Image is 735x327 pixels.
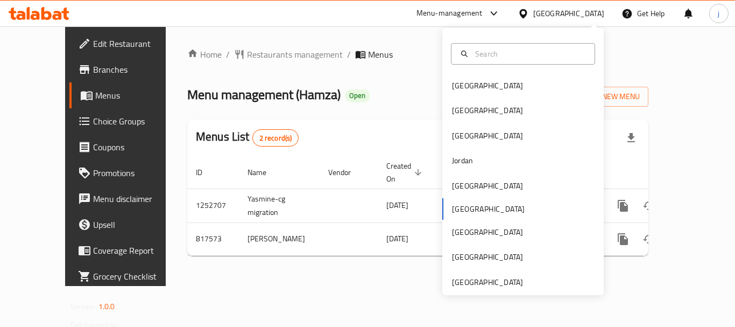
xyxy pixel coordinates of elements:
span: 2 record(s) [253,133,299,143]
span: ID [196,166,216,179]
span: 1.0.0 [98,300,115,314]
div: [GEOGRAPHIC_DATA] [452,80,523,92]
span: Restaurants management [247,48,343,61]
a: Promotions [69,160,188,186]
li: / [226,48,230,61]
span: Version: [70,300,97,314]
span: Menu disclaimer [93,192,179,205]
div: [GEOGRAPHIC_DATA] [452,226,523,238]
button: more [610,226,636,252]
td: Yasmine-cg migration [239,189,320,222]
a: Upsell [69,212,188,238]
button: Change Status [636,193,662,219]
a: Coupons [69,134,188,160]
button: Add New Menu [565,87,648,107]
td: [PERSON_NAME] [239,222,320,255]
span: Branches [93,63,179,76]
span: Coverage Report [93,244,179,257]
span: Vendor [328,166,365,179]
td: 817573 [187,222,239,255]
span: Add New Menu [574,90,640,103]
span: Menus [95,89,179,102]
div: [GEOGRAPHIC_DATA] [452,180,523,192]
div: [GEOGRAPHIC_DATA] [452,130,523,142]
div: Menu-management [416,7,483,20]
a: Menu disclaimer [69,186,188,212]
div: [GEOGRAPHIC_DATA] [533,8,604,19]
span: Name [248,166,280,179]
a: Home [187,48,222,61]
span: Grocery Checklist [93,270,179,283]
a: Restaurants management [234,48,343,61]
span: j [718,8,719,19]
div: Open [345,89,370,102]
td: 1252707 [187,189,239,222]
a: Coverage Report [69,238,188,263]
span: [DATE] [386,232,408,246]
a: Edit Restaurant [69,31,188,57]
span: Created On [386,159,425,185]
button: Change Status [636,226,662,252]
nav: breadcrumb [187,48,648,61]
span: Upsell [93,218,179,231]
div: [GEOGRAPHIC_DATA] [452,276,523,288]
span: Promotions [93,166,179,179]
span: Edit Restaurant [93,37,179,50]
span: Menus [368,48,393,61]
div: Jordan [452,155,473,166]
span: Menu management ( Hamza ) [187,82,341,107]
div: Total records count [252,129,299,147]
span: Open [345,91,370,100]
input: Search [471,48,588,60]
button: more [610,193,636,219]
h2: Menus List [196,129,299,147]
a: Grocery Checklist [69,263,188,289]
a: Menus [69,82,188,108]
a: Branches [69,57,188,82]
div: Export file [618,125,644,151]
li: / [347,48,351,61]
div: [GEOGRAPHIC_DATA] [452,105,523,116]
span: Coupons [93,141,179,154]
span: Choice Groups [93,115,179,128]
a: Choice Groups [69,108,188,134]
span: [DATE] [386,198,408,212]
div: [GEOGRAPHIC_DATA] [452,251,523,263]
